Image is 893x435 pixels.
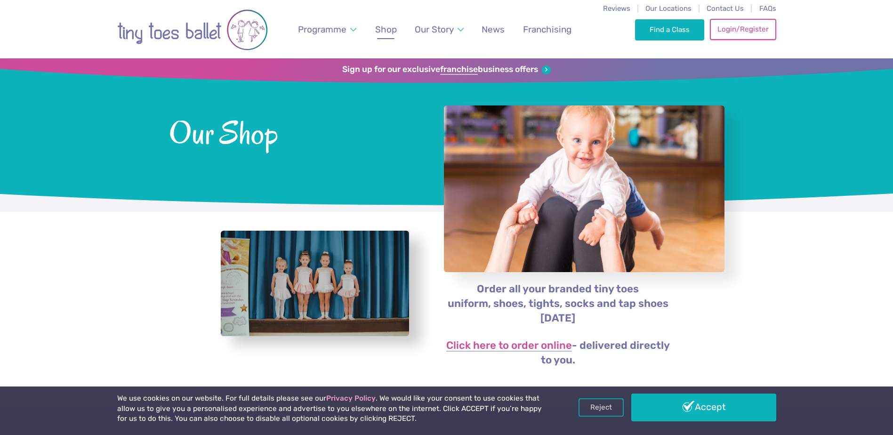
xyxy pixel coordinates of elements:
a: Franchising [518,18,576,40]
a: Find a Class [635,19,704,40]
span: News [482,24,505,35]
p: We use cookies on our website. For full details please see our . We would like your consent to us... [117,394,546,424]
span: Shop [375,24,397,35]
a: Sign up for our exclusivefranchisebusiness offers [342,64,551,75]
a: Accept [631,394,776,421]
a: View full-size image [221,231,409,337]
a: Privacy Policy [326,394,376,403]
a: News [477,18,509,40]
a: Programme [293,18,361,40]
a: Our Story [410,18,468,40]
span: Programme [298,24,346,35]
span: Our Story [415,24,454,35]
p: Order all your branded tiny toes uniform, shoes, tights, socks and tap shoes [DATE] [443,282,673,326]
a: Our Locations [645,4,692,13]
img: tiny toes ballet [117,6,268,54]
strong: franchise [440,64,478,75]
a: Reject [579,398,624,416]
a: Click here to order online [446,340,572,352]
span: Our Shop [169,113,419,151]
a: Login/Register [710,19,776,40]
span: Franchising [523,24,571,35]
p: - delivered directly to you. [443,338,673,368]
a: FAQs [759,4,776,13]
a: Shop [370,18,401,40]
a: Contact Us [707,4,744,13]
a: Reviews [603,4,630,13]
